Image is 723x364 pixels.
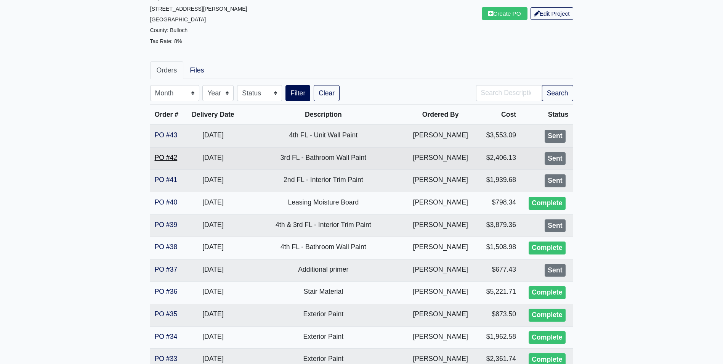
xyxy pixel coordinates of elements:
a: Create PO [482,7,527,20]
td: [PERSON_NAME] [406,326,475,349]
div: Complete [529,331,565,344]
td: $1,939.68 [475,170,521,192]
td: [PERSON_NAME] [406,282,475,304]
td: Exterior Paint [241,304,406,326]
a: PO #42 [155,154,178,161]
a: PO #36 [155,288,178,295]
td: 4th FL - Unit Wall Paint [241,125,406,147]
a: PO #38 [155,243,178,251]
td: [DATE] [185,282,240,304]
td: $3,553.09 [475,125,521,147]
a: Orders [150,61,184,79]
a: PO #43 [155,131,178,139]
td: $873.50 [475,304,521,326]
th: Ordered By [406,105,475,125]
a: Edit Project [531,7,573,20]
button: Filter [285,85,310,101]
th: Description [241,105,406,125]
input: Search [476,85,542,101]
div: Sent [545,152,565,165]
td: Stair Material [241,282,406,304]
small: Tax Rate: 8% [150,38,182,44]
td: [DATE] [185,170,240,192]
th: Delivery Date [185,105,240,125]
td: [PERSON_NAME] [406,192,475,214]
th: Status [521,105,573,125]
td: [PERSON_NAME] [406,259,475,282]
td: $5,221.71 [475,282,521,304]
a: PO #39 [155,221,178,229]
td: [PERSON_NAME] [406,304,475,326]
a: PO #33 [155,355,178,362]
td: [DATE] [185,326,240,349]
button: Search [542,85,573,101]
td: [PERSON_NAME] [406,237,475,259]
td: $677.43 [475,259,521,282]
td: 4th FL - Bathroom Wall Paint [241,237,406,259]
td: $3,879.36 [475,214,521,237]
td: Additional primer [241,259,406,282]
td: [DATE] [185,304,240,326]
a: Files [183,61,210,79]
td: Exterior Paint [241,326,406,349]
td: 2nd FL - Interior Trim Paint [241,170,406,192]
div: Sent [545,264,565,277]
td: [PERSON_NAME] [406,125,475,147]
th: Cost [475,105,521,125]
a: PO #40 [155,198,178,206]
a: PO #37 [155,266,178,273]
small: County: Bulloch [150,27,188,33]
td: [DATE] [185,214,240,237]
a: PO #35 [155,310,178,318]
td: [PERSON_NAME] [406,214,475,237]
div: Sent [545,219,565,232]
div: Sent [545,130,565,143]
td: [DATE] [185,147,240,170]
td: [PERSON_NAME] [406,147,475,170]
td: $1,508.98 [475,237,521,259]
td: [DATE] [185,237,240,259]
td: [PERSON_NAME] [406,170,475,192]
th: Order # [150,105,186,125]
td: 4th & 3rd FL - Interior Trim Paint [241,214,406,237]
td: [DATE] [185,259,240,282]
td: 3rd FL - Bathroom Wall Paint [241,147,406,170]
div: Complete [529,242,565,254]
small: [STREET_ADDRESS][PERSON_NAME] [150,6,247,12]
div: Sent [545,174,565,187]
td: [DATE] [185,125,240,147]
td: $798.34 [475,192,521,214]
div: Complete [529,309,565,322]
a: PO #41 [155,176,178,184]
td: Leasing Moisture Board [241,192,406,214]
a: Clear [314,85,340,101]
small: [GEOGRAPHIC_DATA] [150,16,206,23]
td: $1,962.58 [475,326,521,349]
div: Complete [529,197,565,210]
div: Complete [529,286,565,299]
td: $2,406.13 [475,147,521,170]
a: PO #34 [155,333,178,340]
td: [DATE] [185,192,240,214]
